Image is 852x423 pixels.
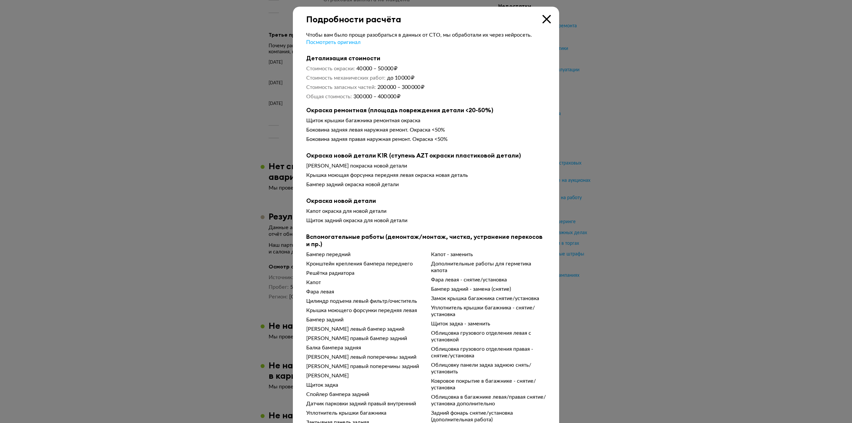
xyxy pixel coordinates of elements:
div: [PERSON_NAME] правый поперечины задний [306,363,421,370]
div: Датчик парковки задний правый внутренний [306,400,421,407]
div: [PERSON_NAME] левый поперечины задний [306,354,421,360]
span: 300 000 – 400 000 ₽ [353,94,400,99]
div: Дополнительные работы для герметика капота [431,260,546,274]
div: Щиток задка [306,382,421,388]
span: 200 000 – 300 000 ₽ [377,85,424,90]
span: до 10 000 ₽ [387,75,414,81]
b: Окраска новой детали [306,197,546,205]
div: Бампер передний [306,251,421,258]
dt: Общая стоимость [306,93,352,100]
div: Капот - заменить [431,251,546,258]
dt: Стоимость окраски [306,65,355,72]
div: [PERSON_NAME] покраска новой детали [306,163,546,169]
div: Задний фонарь снятие/установка (дополнительная работа) [431,410,546,423]
div: Бампер задний окраска новой детали [306,181,546,188]
div: Облицовка грузового отделения правая - снятие/установка [431,346,546,359]
b: Вспомогательные работы (демонтаж/монтаж, чистка, устранение перекосов и пр.) [306,233,546,248]
div: Щиток задний окраска для новой детали [306,217,546,224]
div: [PERSON_NAME] [306,372,421,379]
div: Балка бампера задняя [306,344,421,351]
div: Подробности расчёта [293,7,559,24]
div: Уплотнитель крышки багажника - снятие/установка [431,304,546,318]
div: Ковровое покрытие в багажнике - снятие/установка [431,378,546,391]
div: [PERSON_NAME] правый бампер задний [306,335,421,342]
div: Кронштейн крепления бампера переднего [306,260,421,267]
div: Боковина задняя левая наружная ремонт. Окраска <50% [306,127,546,133]
div: Щиток задка - заменить [431,320,546,327]
div: Капот окраска для новой детали [306,208,546,214]
b: Окраска новой детали K1R (ступень AZT окраски пластиковой детали) [306,152,546,159]
div: Решётка радиатора [306,270,421,276]
div: Замок крышка багажника снятие/установка [431,295,546,302]
div: Фара левая - снятие/установка [431,276,546,283]
div: Спойлер бампера задний [306,391,421,398]
div: Крышка моющая форсунка передняя левая окраска новая деталь [306,172,546,179]
div: Боковина задняя правая наружная ремонт. Окраска <50% [306,136,546,143]
div: Облицовка в багажнике левая/правая снятие/установка дополнительно [431,394,546,407]
div: Крышка моющего форсунки передняя левая [306,307,421,314]
div: Фара левая [306,288,421,295]
dt: Стоимость запасных частей [306,84,376,91]
div: Цилиндр подъема левый фильтр/очиститель [306,298,421,304]
span: Посмотреть оригинал [306,40,360,45]
dt: Стоимость механических работ [306,75,385,81]
div: Щиток крышки багажника ремонтная окраска [306,117,546,124]
b: Детализация стоимости [306,55,546,62]
div: Бампер задний - замена (снятие) [431,286,546,292]
div: Бампер задний [306,316,421,323]
span: Чтобы вам было проще разобраться в данных от СТО, мы обработали их через нейросеть. [306,32,532,38]
b: Окраска ремонтная (площадь повреждения детали <20-50%) [306,107,546,114]
div: Облицовка грузового отделения левая с установкой [431,330,546,343]
div: Облицовку панели задка заднюю снять/установить [431,362,546,375]
span: 40 000 – 50 000 ₽ [356,66,397,71]
div: [PERSON_NAME] левый бампер задний [306,326,421,332]
div: Уплотнитель крышки багажника [306,410,421,416]
div: Капот [306,279,421,286]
